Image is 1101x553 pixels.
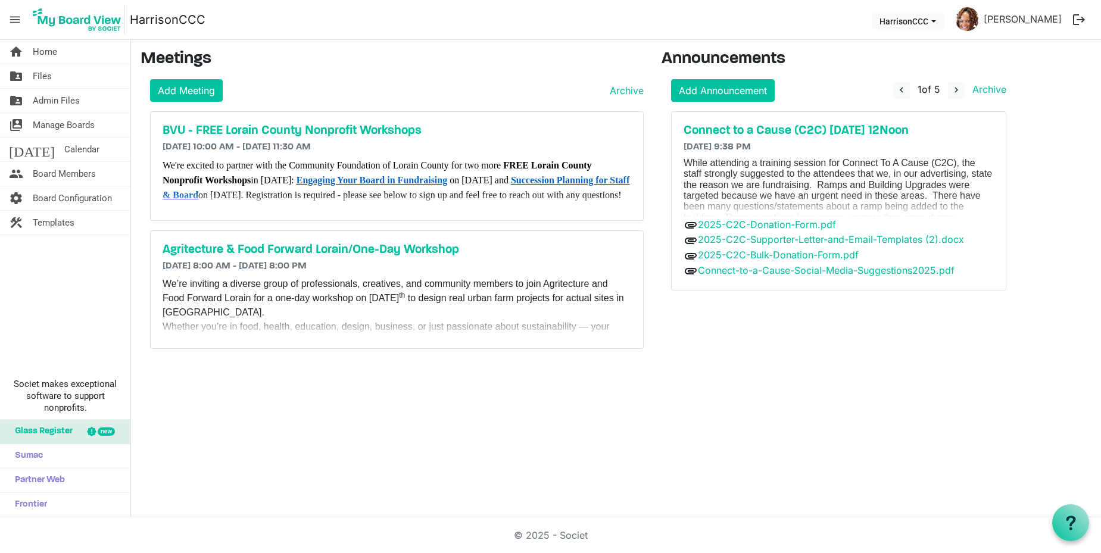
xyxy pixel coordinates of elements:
span: Templates [33,211,74,235]
a: Connect-to-a-Cause-Social-Media-Suggestions2025.pdf [698,264,955,276]
span: Whether you’re in food, health, education, design, business, or just passionate about sustainabil... [163,321,610,346]
button: navigate_next [948,82,965,99]
button: logout [1066,7,1091,32]
a: Engaging Your Board in Fundraising [297,175,447,185]
span: Partner Web [9,468,65,492]
h3: Announcements [662,49,1016,70]
span: Board Configuration [33,186,112,210]
h6: [DATE] 8:00 AM - [DATE] 8:00 PM [163,261,631,272]
span: Societ makes exceptional software to support nonprofits. [5,378,125,414]
span: Sumac [9,444,43,468]
a: BVU - FREE Lorain County Nonprofit Workshops [163,124,631,138]
a: Succession Planning for Staff & Board [163,175,629,200]
button: navigate_before [893,82,910,99]
span: attachment [684,264,698,278]
span: Calendar [64,138,99,161]
a: Add Meeting [150,79,223,102]
span: of 5 [918,83,940,95]
span: [DATE] [9,138,55,161]
span: folder_shared [9,89,23,113]
h3: Meetings [141,49,644,70]
span: switch_account [9,113,23,137]
a: Archive [968,83,1006,95]
span: Frontier [9,493,47,517]
a: 2025-C2C-Donation-Form.pdf [698,218,836,230]
sup: th [399,291,405,299]
span: settings [9,186,23,210]
a: 2025-C2C-Supporter-Letter-and-Email-Templates (2).docx [698,233,964,245]
a: HarrisonCCC [130,8,205,32]
span: Files [33,64,52,88]
a: [PERSON_NAME] [979,7,1066,31]
span: attachment [684,218,698,232]
a: © 2025 - Societ [514,529,588,541]
h6: [DATE] 10:00 AM - [DATE] 11:30 AM [163,142,631,153]
span: We’re inviting a diverse group of professionals, creatives, and community members to join Agritec... [163,279,624,317]
a: Connect to a Cause (C2C) [DATE] 12Noon [684,124,994,138]
span: construction [9,211,23,235]
span: Board Members [33,162,96,186]
span: Manage Boards [33,113,95,137]
span: Home [33,40,57,64]
a: My Board View Logo [29,5,130,35]
button: HarrisonCCC dropdownbutton [872,13,944,29]
span: attachment [684,249,698,263]
span: Glass Register [9,420,73,443]
span: navigate_before [896,85,907,95]
span: people [9,162,23,186]
span: on [DATE] and [450,175,511,185]
a: Agritecture & Food Forward Lorain/One-Day Workshop [163,243,631,257]
b: FREE Lorain County Nonprofit Workshops [163,160,592,185]
a: Archive [605,83,644,98]
span: 1 [918,83,922,95]
a: Add Announcement [671,79,775,102]
p: While attending a training session for Connect To A Cause (C2C), the staff strongly suggested to ... [684,158,994,289]
span: home [9,40,23,64]
span: menu [4,8,26,31]
a: 2025-C2C-Bulk-Donation-Form.pdf [698,249,859,261]
span: on [DATE]. Registration is required - please see below to sign up and feel free to reach out with... [198,190,621,200]
span: folder_shared [9,64,23,88]
img: LcVhrtcP9oB5-sfsjigbBsl-kyl-kaSIKQ6tWjuZOSFjOIe8N1UWKg99BE_cnCHEnOdOrepTKTd5uS80Bc-Rjg_thumb.png [955,7,979,31]
span: navigate_next [951,85,962,95]
span: attachment [684,233,698,248]
img: My Board View Logo [29,5,125,35]
span: [DATE] 9:38 PM [684,142,751,152]
div: new [98,427,115,436]
span: Admin Files [33,89,80,113]
span: We're excited to partner with the Community Foundation of Lorain County for two more in [DATE]: [163,160,592,185]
